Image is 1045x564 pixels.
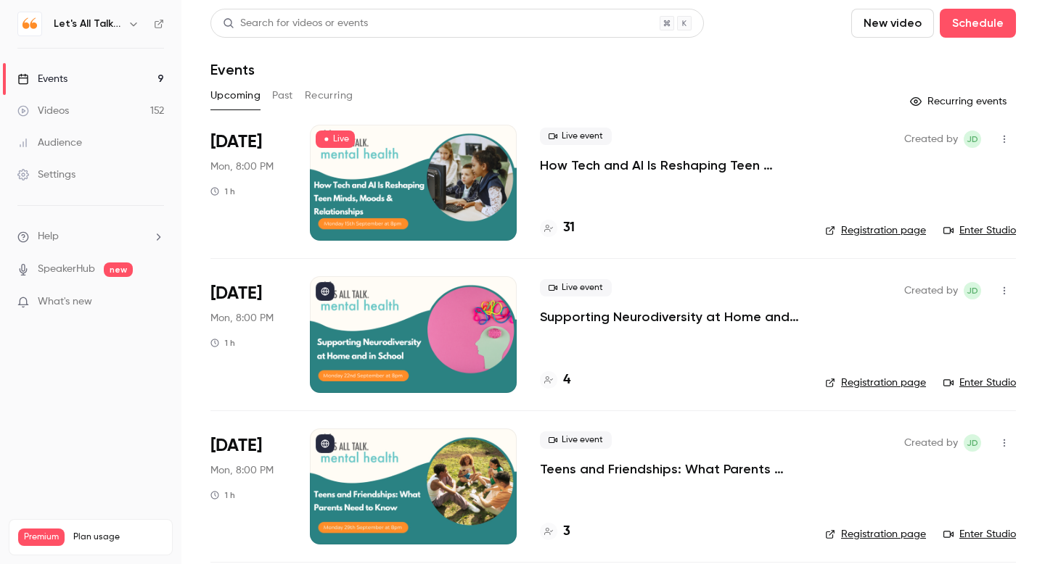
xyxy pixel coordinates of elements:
[210,282,262,305] span: [DATE]
[964,434,981,452] span: Jenni Dunn
[223,16,368,31] div: Search for videos or events
[210,428,287,544] div: Sep 29 Mon, 8:00 PM (Europe/London)
[967,130,978,148] span: JD
[825,223,926,238] a: Registration page
[967,434,978,452] span: JD
[540,218,575,238] a: 31
[943,376,1016,390] a: Enter Studio
[17,167,75,182] div: Settings
[904,434,958,452] span: Created by
[17,104,69,118] div: Videos
[18,528,65,546] span: Premium
[210,159,274,174] span: Mon, 8:00 PM
[210,186,235,197] div: 1 h
[210,337,235,349] div: 1 h
[210,61,255,78] h1: Events
[904,282,958,299] span: Created by
[104,262,133,277] span: new
[540,431,612,449] span: Live event
[18,12,41,36] img: Let's All Talk Mental Health
[825,527,926,542] a: Registration page
[851,9,934,38] button: New video
[210,434,262,457] span: [DATE]
[38,294,92,310] span: What's new
[38,262,95,277] a: SpeakerHub
[940,9,1016,38] button: Schedule
[210,125,287,241] div: Sep 15 Mon, 8:00 PM (Europe/London)
[54,17,122,31] h6: Let's All Talk Mental Health
[967,282,978,299] span: JD
[540,522,570,542] a: 3
[563,218,575,238] h4: 31
[210,489,235,501] div: 1 h
[272,84,293,107] button: Past
[964,130,981,148] span: Jenni Dunn
[210,311,274,325] span: Mon, 8:00 PM
[73,531,163,543] span: Plan usage
[540,157,802,174] a: How Tech and AI Is Reshaping Teen Minds, Moods & Relationships
[540,370,570,390] a: 4
[540,460,802,478] a: Teens and Friendships: What Parents Need to Know
[943,527,1016,542] a: Enter Studio
[316,130,355,148] span: Live
[563,522,570,542] h4: 3
[210,130,262,154] span: [DATE]
[147,296,164,309] iframe: Noticeable Trigger
[17,229,164,244] li: help-dropdown-opener
[210,84,261,107] button: Upcoming
[540,128,612,145] span: Live event
[38,229,59,244] span: Help
[305,84,353,107] button: Recurring
[563,370,570,390] h4: 4
[540,308,802,325] a: Supporting Neurodiversity at Home and in School
[17,72,67,86] div: Events
[943,223,1016,238] a: Enter Studio
[210,276,287,392] div: Sep 22 Mon, 8:00 PM (Europe/London)
[17,136,82,150] div: Audience
[540,279,612,296] span: Live event
[964,282,981,299] span: Jenni Dunn
[825,376,926,390] a: Registration page
[904,130,958,148] span: Created by
[210,463,274,478] span: Mon, 8:00 PM
[903,90,1016,113] button: Recurring events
